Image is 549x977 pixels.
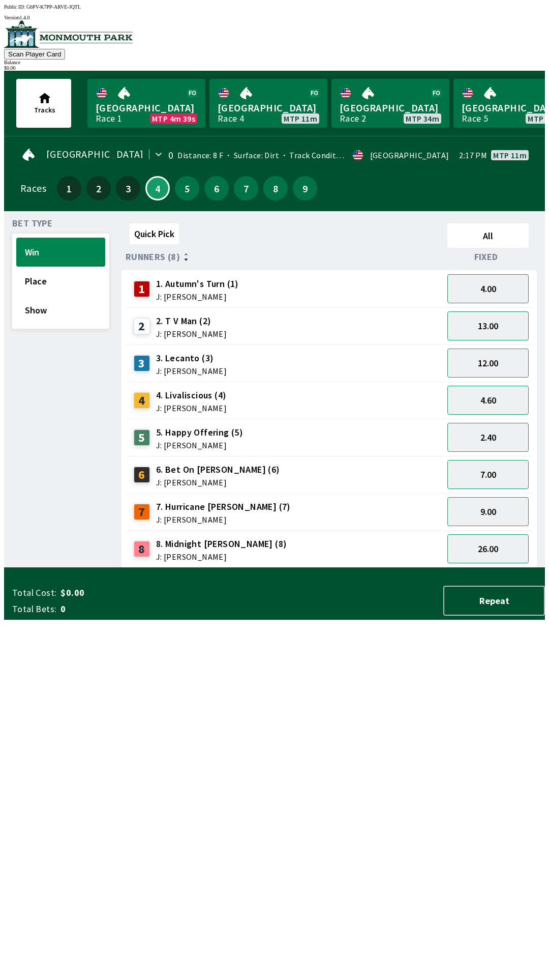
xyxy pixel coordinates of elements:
button: Repeat [443,586,545,616]
span: Track Condition: Firm [279,150,369,160]
button: 4.00 [447,274,529,303]
button: 7 [234,176,258,200]
span: 12.00 [478,357,498,369]
button: 6 [204,176,229,200]
span: 8. Midnight [PERSON_NAME] (8) [156,537,287,551]
button: 12.00 [447,349,529,378]
button: 2.40 [447,423,529,452]
span: 6 [207,185,226,192]
button: Scan Player Card [4,49,65,60]
span: Place [25,275,97,287]
span: 13.00 [478,320,498,332]
span: 6. Bet On [PERSON_NAME] (6) [156,463,280,476]
button: 4.60 [447,386,529,415]
a: [GEOGRAPHIC_DATA]Race 4MTP 11m [209,79,327,128]
img: venue logo [4,20,133,48]
button: 13.00 [447,311,529,340]
span: [GEOGRAPHIC_DATA] [96,101,197,114]
div: 7 [134,504,150,520]
span: J: [PERSON_NAME] [156,441,243,449]
span: Bet Type [12,219,52,227]
button: Quick Pick [130,223,179,244]
a: [GEOGRAPHIC_DATA]Race 1MTP 4m 39s [87,79,205,128]
span: 2.40 [480,432,496,443]
button: 1 [57,176,81,200]
div: Race 1 [96,114,122,123]
span: 4.00 [480,283,496,295]
div: 6 [134,467,150,483]
div: Version 1.4.0 [4,15,545,20]
span: Total Bets: [12,603,56,615]
span: 2. T V Man (2) [156,314,227,328]
span: Runners (8) [126,253,180,261]
button: 3 [116,176,140,200]
div: Race 4 [218,114,244,123]
button: 4 [145,176,170,200]
span: Quick Pick [134,228,174,240]
span: MTP 11m [284,114,317,123]
span: MTP 11m [493,151,527,159]
span: J: [PERSON_NAME] [156,330,227,338]
div: $ 0.00 [4,65,545,71]
button: 9 [293,176,317,200]
button: 5 [175,176,199,200]
button: Place [16,267,105,296]
div: Public ID: [4,4,545,10]
span: 3. Lecanto (3) [156,352,227,365]
span: 0 [60,603,221,615]
div: Race 2 [340,114,366,123]
div: Races [20,184,46,192]
button: 26.00 [447,534,529,563]
span: 4 [149,186,166,191]
span: [GEOGRAPHIC_DATA] [46,150,144,158]
div: 1 [134,281,150,297]
a: [GEOGRAPHIC_DATA]Race 2MTP 34m [331,79,449,128]
span: MTP 34m [406,114,439,123]
div: 3 [134,355,150,371]
div: 5 [134,429,150,446]
span: Tracks [34,105,55,114]
span: [GEOGRAPHIC_DATA] [340,101,441,114]
span: 4. Livaliscious (4) [156,389,227,402]
div: Balance [4,60,545,65]
span: [GEOGRAPHIC_DATA] [218,101,319,114]
span: 8 [266,185,285,192]
span: 9 [295,185,315,192]
button: Tracks [16,79,71,128]
span: J: [PERSON_NAME] [156,478,280,486]
div: Fixed [443,252,533,262]
span: 9.00 [480,506,496,518]
span: 26.00 [478,543,498,555]
span: 3 [118,185,138,192]
span: J: [PERSON_NAME] [156,367,227,375]
span: $0.00 [60,587,221,599]
span: J: [PERSON_NAME] [156,515,291,524]
span: Win [25,246,97,258]
div: 4 [134,392,150,409]
span: 1 [59,185,79,192]
span: Total Cost: [12,587,56,599]
span: 2 [89,185,108,192]
div: 0 [168,151,173,159]
span: J: [PERSON_NAME] [156,404,227,412]
button: Win [16,238,105,267]
span: Show [25,304,97,316]
button: All [447,223,529,248]
span: 7. Hurricane [PERSON_NAME] (7) [156,500,291,513]
div: [GEOGRAPHIC_DATA] [370,151,449,159]
div: 8 [134,541,150,557]
button: 7.00 [447,460,529,489]
div: 2 [134,318,150,334]
span: 5. Happy Offering (5) [156,426,243,439]
div: Runners (8) [126,252,443,262]
span: 1. Autumn's Turn (1) [156,277,239,291]
span: 2:17 PM [459,151,487,159]
span: G6PV-K7PP-ARVE-JQTL [26,4,81,10]
div: Race 5 [462,114,488,123]
span: 4.60 [480,394,496,406]
span: J: [PERSON_NAME] [156,293,239,301]
span: Distance: 8 F [177,150,223,160]
span: MTP 4m 39s [152,114,195,123]
span: Surface: Dirt [223,150,279,160]
button: 9.00 [447,497,529,526]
